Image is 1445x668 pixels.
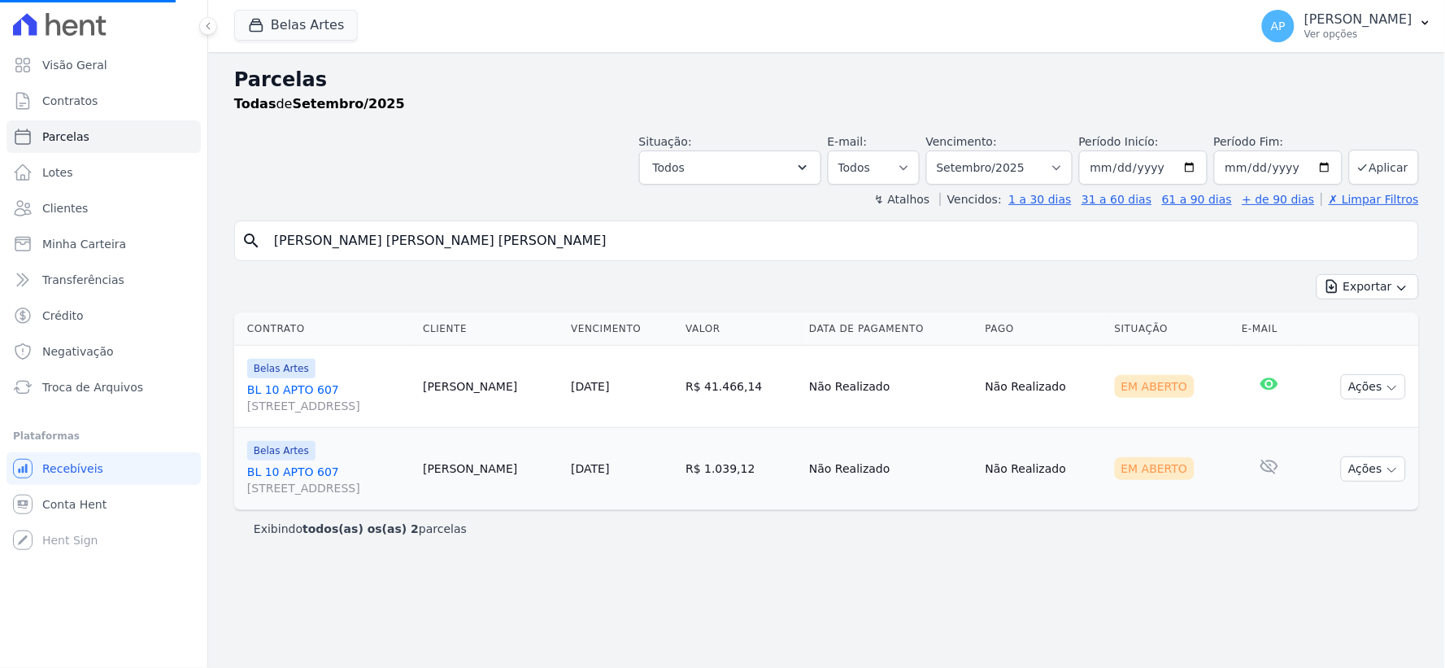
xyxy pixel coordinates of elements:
a: Troca de Arquivos [7,371,201,404]
span: Lotes [42,164,73,181]
span: Troca de Arquivos [42,379,143,395]
a: ✗ Limpar Filtros [1321,193,1419,206]
th: Situação [1108,312,1236,346]
label: Período Fim: [1214,133,1343,151]
a: [DATE] [571,462,609,475]
label: E-mail: [828,135,868,148]
span: Belas Artes [247,441,316,461]
label: Situação: [639,135,692,148]
a: Crédito [7,299,201,332]
p: Exibindo parcelas [254,521,467,537]
td: [PERSON_NAME] [416,346,564,428]
strong: Todas [234,96,276,111]
a: Contratos [7,85,201,117]
span: [STREET_ADDRESS] [247,480,410,496]
div: Em Aberto [1115,457,1195,480]
a: Recebíveis [7,452,201,485]
span: Clientes [42,200,88,216]
th: Data de Pagamento [803,312,979,346]
p: [PERSON_NAME] [1304,11,1412,28]
span: [STREET_ADDRESS] [247,398,410,414]
th: E-mail [1235,312,1303,346]
label: Vencimento: [926,135,997,148]
span: Visão Geral [42,57,107,73]
button: Ações [1341,374,1406,399]
span: Contratos [42,93,98,109]
a: BL 10 APTO 607[STREET_ADDRESS] [247,382,410,414]
a: + de 90 dias [1243,193,1315,206]
th: Vencimento [564,312,679,346]
a: 61 a 90 dias [1162,193,1232,206]
span: Recebíveis [42,461,103,477]
th: Valor [679,312,803,346]
span: Crédito [42,308,84,324]
label: ↯ Atalhos [874,193,929,206]
td: Não Realizado [803,346,979,428]
td: R$ 1.039,12 [679,428,803,510]
th: Pago [979,312,1108,346]
a: Parcelas [7,120,201,153]
strong: Setembro/2025 [293,96,405,111]
button: Belas Artes [234,10,358,41]
span: Minha Carteira [42,236,126,252]
div: Plataformas [13,426,194,446]
span: AP [1271,20,1286,32]
button: Exportar [1317,274,1419,299]
a: 1 a 30 dias [1009,193,1072,206]
a: BL 10 APTO 607[STREET_ADDRESS] [247,464,410,496]
button: Aplicar [1349,150,1419,185]
button: Ações [1341,456,1406,482]
a: 31 a 60 dias [1082,193,1151,206]
p: Ver opções [1304,28,1412,41]
b: todos(as) os(as) 2 [302,522,419,535]
a: [DATE] [571,380,609,393]
button: Todos [639,151,821,185]
a: Visão Geral [7,49,201,81]
a: Clientes [7,192,201,225]
a: Minha Carteira [7,228,201,260]
label: Período Inicío: [1079,135,1159,148]
th: Contrato [234,312,416,346]
span: Todos [653,158,685,177]
span: Negativação [42,343,114,360]
span: Parcelas [42,129,89,145]
label: Vencidos: [940,193,1002,206]
h2: Parcelas [234,65,1419,94]
span: Belas Artes [247,359,316,378]
div: Em Aberto [1115,375,1195,398]
td: R$ 41.466,14 [679,346,803,428]
input: Buscar por nome do lote ou do cliente [264,225,1412,257]
button: AP [PERSON_NAME] Ver opções [1249,3,1445,49]
span: Transferências [42,272,124,288]
td: Não Realizado [979,428,1108,510]
p: de [234,94,405,114]
th: Cliente [416,312,564,346]
td: [PERSON_NAME] [416,428,564,510]
a: Conta Hent [7,488,201,521]
td: Não Realizado [979,346,1108,428]
span: Conta Hent [42,496,107,513]
a: Lotes [7,156,201,189]
td: Não Realizado [803,428,979,510]
i: search [242,231,261,251]
a: Transferências [7,264,201,296]
a: Negativação [7,335,201,368]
